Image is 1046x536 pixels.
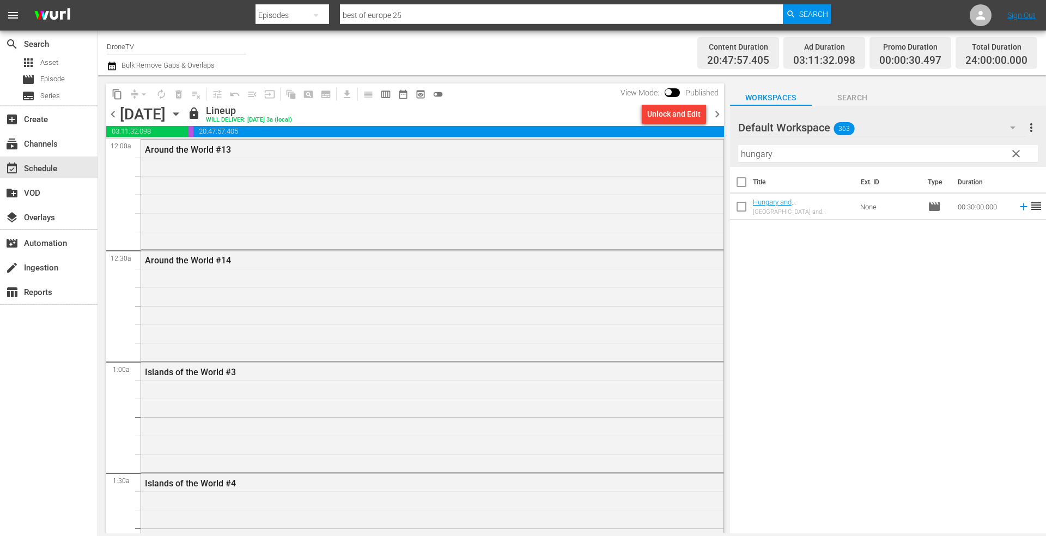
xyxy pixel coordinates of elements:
th: Type [921,167,951,197]
span: Bulk Remove Gaps & Overlaps [120,61,215,69]
div: Islands of the World #4 [145,478,660,489]
a: Hungary and [GEOGRAPHIC_DATA] from Above [753,198,835,222]
span: Revert to Primary Episode [226,86,244,103]
span: 03:11:32.098 [793,55,855,67]
span: 20:47:57.405 [707,55,769,67]
span: Fill episodes with ad slates [244,86,261,103]
span: menu [7,9,20,22]
span: Reports [5,286,19,299]
span: Episode [40,74,65,85]
span: date_range_outlined [398,89,409,100]
svg: Add to Schedule [1018,201,1030,213]
div: Ad Duration [793,39,855,55]
span: Search [799,4,828,24]
span: content_copy [112,89,123,100]
div: Around the World #13 [145,144,660,155]
button: more_vert [1025,115,1038,141]
th: Title [753,167,855,197]
span: Published [680,88,724,97]
span: VOD [5,186,19,200]
td: None [856,194,923,220]
span: Series [40,91,60,101]
span: chevron_right [710,107,724,121]
span: 00:00:30.497 [879,55,941,67]
span: Series [22,89,35,103]
span: 20:47:57.405 [193,126,724,137]
span: Channels [5,137,19,150]
span: calendar_view_week_outlined [380,89,391,100]
span: Month Calendar View [394,86,412,103]
span: Ingestion [5,261,19,274]
div: WILL DELIVER: [DATE] 3a (local) [206,117,292,124]
th: Duration [951,167,1017,197]
span: chevron_left [106,107,120,121]
span: Asset [22,56,35,69]
button: clear [1007,144,1024,162]
div: Unlock and Edit [647,104,701,124]
span: reorder [1030,200,1043,213]
div: Promo Duration [879,39,941,55]
span: Episode [928,200,941,213]
span: toggle_off [433,89,443,100]
div: Around the World #14 [145,255,660,266]
span: Select an event to delete [170,86,187,103]
span: Episode [22,73,35,86]
div: Content Duration [707,39,769,55]
span: 03:11:32.098 [106,126,188,137]
span: clear [1009,147,1023,160]
span: Search [5,38,19,51]
td: 00:30:00.000 [953,194,1013,220]
a: Sign Out [1007,11,1036,20]
div: Total Duration [965,39,1027,55]
span: Refresh All Search Blocks [278,83,300,105]
span: 00:00:30.497 [188,126,193,137]
button: Search [783,4,831,24]
span: Schedule [5,162,19,175]
span: lock [187,107,200,120]
span: Customize Events [205,83,226,105]
div: [GEOGRAPHIC_DATA] and [GEOGRAPHIC_DATA] [753,208,852,215]
span: Workspaces [730,91,812,105]
button: Unlock and Edit [642,104,706,124]
span: Remove Gaps & Overlaps [126,86,153,103]
span: 363 [834,117,854,140]
span: View Mode: [615,88,665,97]
span: Toggle to switch from Published to Draft view. [665,88,672,96]
span: Automation [5,237,19,250]
span: Loop Content [153,86,170,103]
span: Create [5,113,19,126]
div: Islands of the World #3 [145,367,660,377]
span: Clear Lineup [187,86,205,103]
img: ans4CAIJ8jUAAAAAAAAAAAAAAAAAAAAAAAAgQb4GAAAAAAAAAAAAAAAAAAAAAAAAJMjXAAAAAAAAAAAAAAAAAAAAAAAAgAT5G... [26,3,78,28]
span: Search [812,91,893,105]
th: Ext. ID [854,167,921,197]
div: [DATE] [120,105,166,123]
span: Asset [40,57,58,68]
div: Lineup [206,105,292,117]
span: preview_outlined [415,89,426,100]
span: 24:00:00.000 [965,55,1027,67]
span: more_vert [1025,121,1038,134]
span: Overlays [5,211,19,224]
span: Copy Lineup [108,86,126,103]
div: Default Workspace [738,112,1026,143]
